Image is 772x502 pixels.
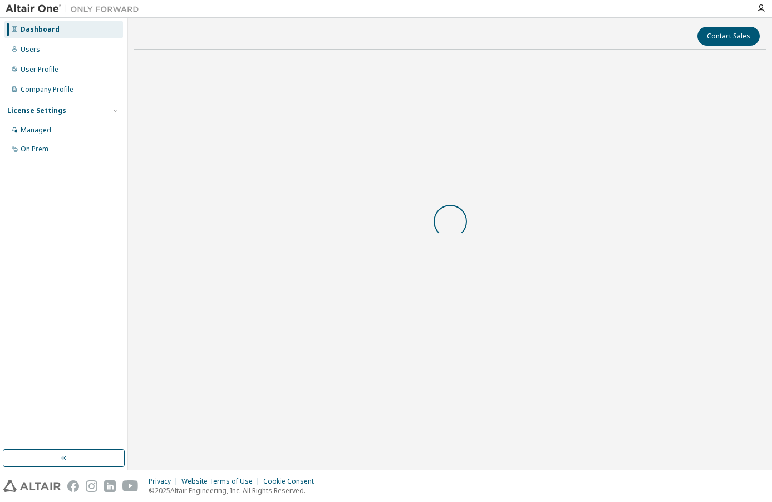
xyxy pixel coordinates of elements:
[21,65,58,74] div: User Profile
[7,106,66,115] div: License Settings
[149,477,181,486] div: Privacy
[3,480,61,492] img: altair_logo.svg
[21,85,73,94] div: Company Profile
[122,480,139,492] img: youtube.svg
[86,480,97,492] img: instagram.svg
[263,477,321,486] div: Cookie Consent
[21,25,60,34] div: Dashboard
[21,45,40,54] div: Users
[697,27,760,46] button: Contact Sales
[21,126,51,135] div: Managed
[21,145,48,154] div: On Prem
[104,480,116,492] img: linkedin.svg
[149,486,321,495] p: © 2025 Altair Engineering, Inc. All Rights Reserved.
[67,480,79,492] img: facebook.svg
[181,477,263,486] div: Website Terms of Use
[6,3,145,14] img: Altair One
